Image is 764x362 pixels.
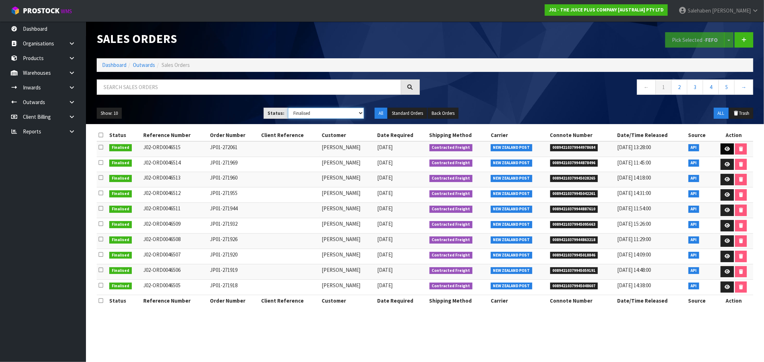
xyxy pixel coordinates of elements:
td: [PERSON_NAME] [320,218,375,234]
span: NEW ZEALAND POST [491,236,533,244]
span: [DATE] 14:31:00 [618,190,651,196]
th: Connote Number [548,295,616,306]
small: WMS [61,8,72,15]
span: [DATE] [377,144,393,151]
th: Carrier [489,129,548,141]
span: API [688,206,700,213]
th: Connote Number [548,129,616,141]
span: [DATE] [377,236,393,243]
th: Carrier [489,295,548,306]
th: Order Number [208,129,259,141]
span: [PERSON_NAME] [712,7,751,14]
span: 00894210379944887610 [550,206,598,213]
td: [PERSON_NAME] [320,172,375,187]
span: API [688,252,700,259]
span: 00894210379945048607 [550,283,598,290]
span: NEW ZEALAND POST [491,175,533,182]
span: Contracted Freight [429,190,473,197]
span: [DATE] 14:38:00 [618,282,651,289]
span: API [688,283,700,290]
span: Finalised [109,144,132,151]
span: [DATE] [377,251,393,258]
th: Date Required [375,295,428,306]
button: Trash [729,108,753,119]
span: API [688,190,700,197]
span: Finalised [109,160,132,167]
span: Contracted Freight [429,206,473,213]
th: Status [107,129,141,141]
span: NEW ZEALAND POST [491,267,533,274]
td: J02-ORD0046507 [141,249,208,264]
span: [DATE] 14:09:00 [618,251,651,258]
span: Finalised [109,267,132,274]
span: Contracted Freight [429,236,473,244]
a: 5 [719,79,735,95]
span: API [688,160,700,167]
button: ALL [714,108,729,119]
th: Customer [320,295,375,306]
button: Standard Orders [388,108,427,119]
td: [PERSON_NAME] [320,203,375,218]
span: Finalised [109,236,132,244]
input: Search sales orders [97,79,401,95]
span: NEW ZEALAND POST [491,221,533,228]
td: JP01-271920 [208,249,259,264]
span: API [688,236,700,244]
span: API [688,267,700,274]
th: Action [714,129,753,141]
span: [DATE] [377,174,393,181]
span: 00894210379945042261 [550,190,598,197]
span: [DATE] [377,205,393,212]
th: Source [687,295,714,306]
span: API [688,221,700,228]
a: Outwards [133,62,155,68]
span: [DATE] 15:26:00 [618,220,651,227]
span: ProStock [23,6,59,15]
button: All [375,108,387,119]
span: Contracted Freight [429,221,473,228]
span: 00894210379945018846 [550,252,598,259]
span: Contracted Freight [429,160,473,167]
a: 3 [687,79,703,95]
td: JP01-271918 [208,279,259,295]
td: J02-ORD0046513 [141,172,208,187]
a: 4 [703,79,719,95]
th: Order Number [208,295,259,306]
td: JP01-271969 [208,157,259,172]
td: JP01-271944 [208,203,259,218]
span: Finalised [109,206,132,213]
td: J02-ORD0046511 [141,203,208,218]
td: JP01-271932 [208,218,259,234]
span: NEW ZEALAND POST [491,252,533,259]
th: Client Reference [259,129,320,141]
span: NEW ZEALAND POST [491,160,533,167]
td: [PERSON_NAME] [320,157,375,172]
strong: Status: [268,110,284,116]
td: [PERSON_NAME] [320,234,375,249]
th: Date Required [375,129,428,141]
span: Finalised [109,190,132,197]
nav: Page navigation [431,79,754,97]
h1: Sales Orders [97,32,420,45]
a: 1 [655,79,672,95]
span: NEW ZEALAND POST [491,206,533,213]
a: ← [637,79,656,95]
span: Contracted Freight [429,267,473,274]
th: Reference Number [141,129,208,141]
span: [DATE] 13:28:00 [618,144,651,151]
button: Show: 10 [97,108,122,119]
button: Back Orders [428,108,458,119]
span: NEW ZEALAND POST [491,144,533,151]
span: [DATE] 11:54:00 [618,205,651,212]
span: Finalised [109,283,132,290]
span: 00894210379944878496 [550,160,598,167]
th: Shipping Method [428,129,489,141]
th: Status [107,295,141,306]
th: Customer [320,129,375,141]
span: [DATE] [377,190,393,196]
th: Date/Time Released [616,295,687,306]
td: JP01-271919 [208,264,259,279]
td: [PERSON_NAME] [320,249,375,264]
td: JP01-271926 [208,234,259,249]
span: Contracted Freight [429,175,473,182]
